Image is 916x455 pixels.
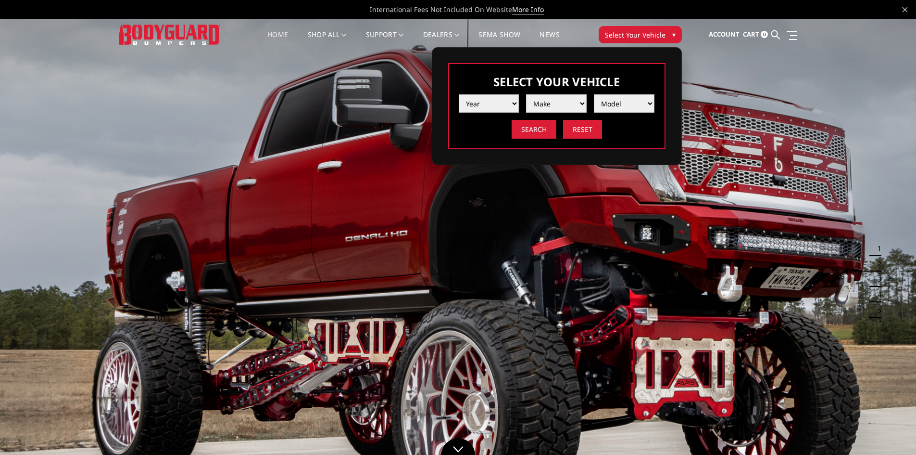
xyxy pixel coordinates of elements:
a: SEMA Show [478,31,520,50]
button: 1 of 5 [872,241,881,256]
span: 0 [761,31,768,38]
a: Home [267,31,288,50]
a: Dealers [423,31,460,50]
span: Account [709,30,740,39]
input: Reset [563,120,602,139]
input: Search [512,120,556,139]
span: ▾ [672,29,676,39]
select: Please select the value from list. [459,94,519,113]
select: Please select the value from list. [526,94,587,113]
span: Select Your Vehicle [605,30,665,40]
a: Account [709,22,740,48]
iframe: Chat Widget [868,409,916,455]
a: More Info [512,5,544,14]
a: shop all [308,31,347,50]
a: Support [366,31,404,50]
button: 2 of 5 [872,256,881,272]
button: 4 of 5 [872,287,881,302]
button: Select Your Vehicle [599,26,682,43]
h3: Select Your Vehicle [459,74,655,90]
a: Cart 0 [743,22,768,48]
button: 3 of 5 [872,272,881,287]
a: Click to Down [441,438,475,455]
a: News [540,31,559,50]
button: 5 of 5 [872,302,881,318]
span: Cart [743,30,759,39]
img: BODYGUARD BUMPERS [119,25,220,44]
